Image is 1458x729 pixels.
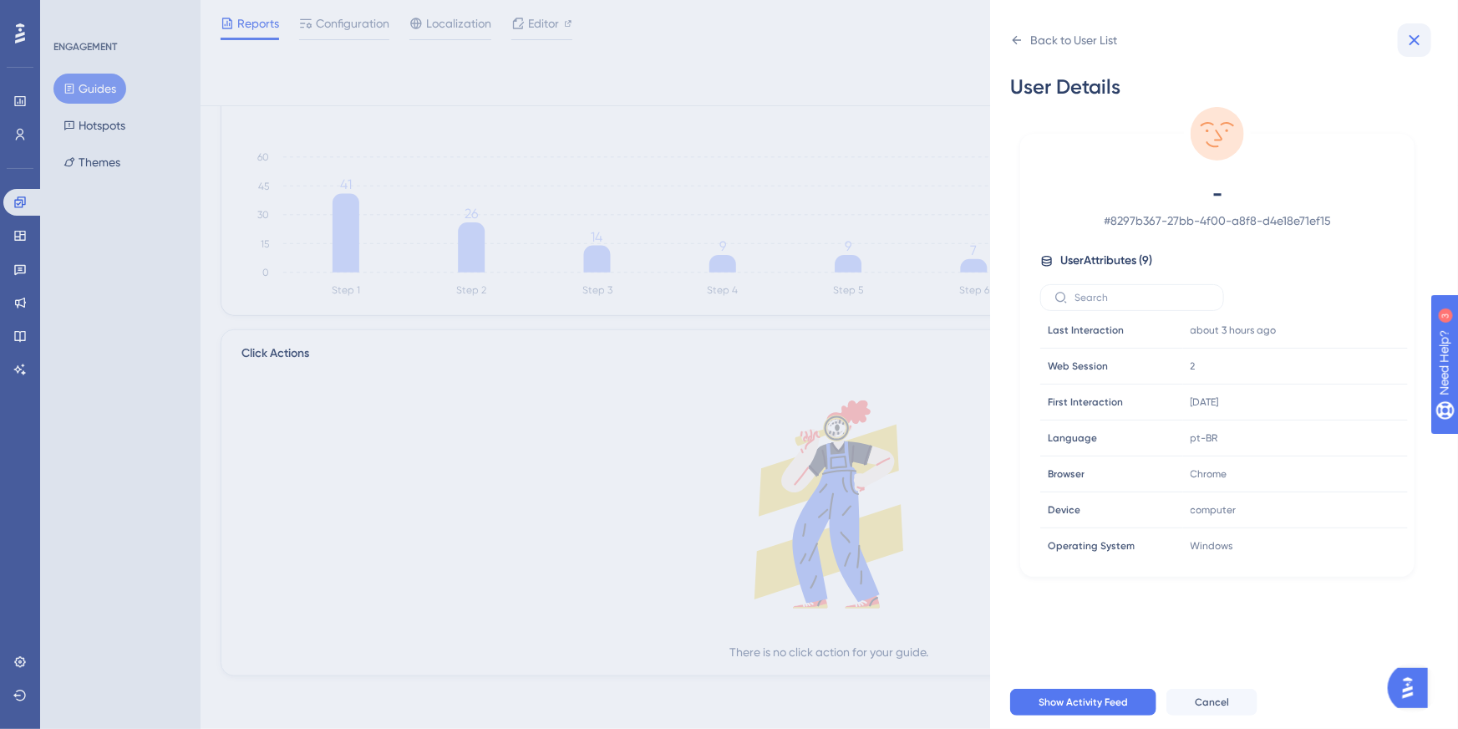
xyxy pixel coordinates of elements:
[1048,467,1085,481] span: Browser
[1191,503,1237,517] span: computer
[1191,359,1196,373] span: 2
[1010,689,1156,716] button: Show Activity Feed
[1048,324,1124,337] span: Last Interaction
[1039,696,1128,709] span: Show Activity Feed
[1048,395,1123,409] span: First Interaction
[1191,324,1277,336] time: about 3 hours ago
[115,8,120,22] div: 3
[1070,211,1364,231] span: # 8297b367-27bb-4f00-a8f8-d4e18e71ef15
[1048,539,1135,553] span: Operating System
[1191,467,1227,481] span: Chrome
[1048,503,1080,517] span: Device
[1030,30,1117,50] div: Back to User List
[1191,396,1219,408] time: [DATE]
[39,4,104,24] span: Need Help?
[1048,431,1097,445] span: Language
[1010,74,1425,100] div: User Details
[1388,663,1438,713] iframe: UserGuiding AI Assistant Launcher
[1166,689,1257,716] button: Cancel
[1074,292,1210,303] input: Search
[1191,539,1233,553] span: Windows
[1191,431,1218,445] span: pt-BR
[1060,251,1152,271] span: User Attributes ( 9 )
[1048,359,1108,373] span: Web Session
[1070,181,1364,207] span: -
[1195,696,1229,709] span: Cancel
